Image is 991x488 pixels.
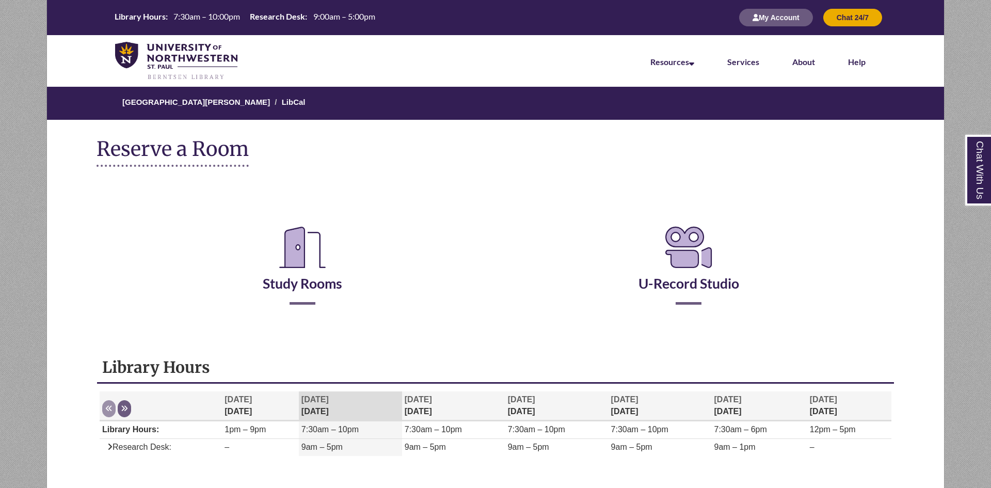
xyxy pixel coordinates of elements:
a: About [792,57,815,67]
span: 7:30am – 10pm [301,425,359,434]
span: [DATE] [301,395,329,404]
span: [DATE] [611,395,638,404]
th: [DATE] [402,391,505,421]
table: Hours Today [110,11,379,23]
td: Library Hours: [100,421,222,439]
span: 7:30am – 10pm [405,425,462,434]
span: [DATE] [810,395,837,404]
a: Study Rooms [263,249,342,292]
th: [DATE] [222,391,299,421]
a: Chat 24/7 [823,13,882,22]
th: [DATE] [807,391,891,421]
button: Chat 24/7 [823,9,882,26]
a: U-Record Studio [638,249,739,292]
th: [DATE] [712,391,807,421]
a: My Account [739,13,813,22]
span: 9am – 1pm [714,443,756,451]
button: Previous week [102,400,116,417]
div: Reserve a Room [97,193,894,335]
div: Library Hours [97,352,894,474]
span: [DATE] [714,395,742,404]
span: – [810,443,814,451]
span: 9am – 5pm [611,443,652,451]
th: Library Hours: [110,11,169,22]
a: Resources [650,57,694,67]
th: [DATE] [505,391,609,421]
th: [DATE] [609,391,712,421]
img: UNWSP Library Logo [115,42,237,81]
span: 7:30am – 10pm [508,425,565,434]
a: [GEOGRAPHIC_DATA][PERSON_NAME] [122,98,270,106]
span: Research Desk: [102,443,171,451]
span: 9am – 5pm [405,443,446,451]
a: Hours Today [110,11,379,24]
h1: Library Hours [102,357,889,377]
span: 7:30am – 6pm [714,425,767,434]
span: 9:00am – 5:00pm [313,11,375,21]
a: Services [727,57,759,67]
button: My Account [739,9,813,26]
span: [DATE] [225,395,252,404]
span: 9am – 5pm [301,443,343,451]
span: 7:30am – 10:00pm [173,11,240,21]
span: – [225,443,229,451]
h1: Reserve a Room [97,138,249,167]
span: 9am – 5pm [508,443,549,451]
a: Help [848,57,866,67]
th: Research Desk: [246,11,309,22]
span: 12pm – 5pm [810,425,856,434]
th: [DATE] [299,391,402,421]
span: 7:30am – 10pm [611,425,668,434]
button: Next week [118,400,131,417]
span: [DATE] [405,395,432,404]
span: [DATE] [508,395,535,404]
span: 1pm – 9pm [225,425,266,434]
a: LibCal [282,98,306,106]
nav: Breadcrumb [24,87,966,120]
